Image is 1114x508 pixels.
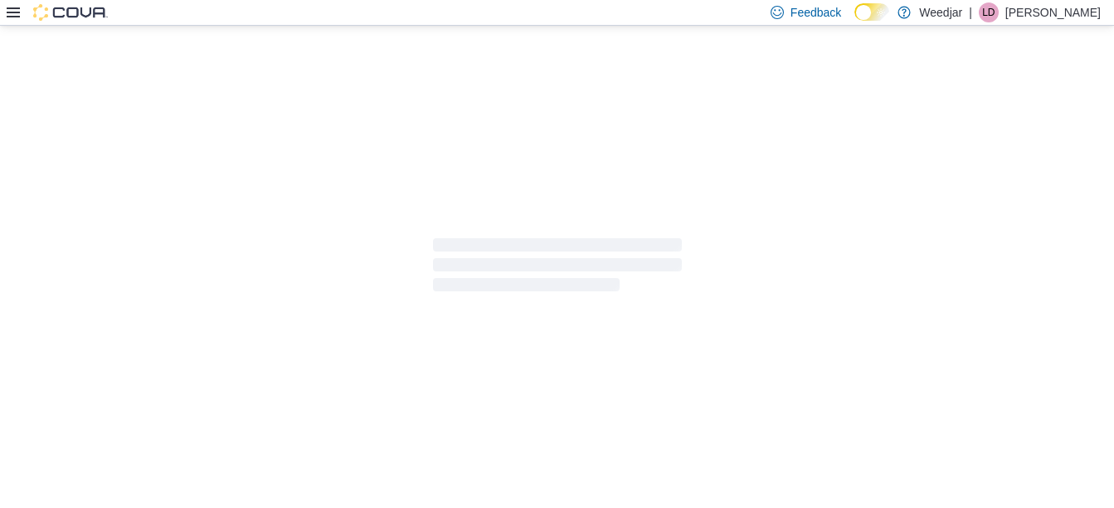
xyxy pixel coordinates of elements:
[1005,2,1101,22] p: [PERSON_NAME]
[854,3,889,21] input: Dark Mode
[854,21,855,22] span: Dark Mode
[982,2,995,22] span: LD
[433,242,682,295] span: Loading
[979,2,999,22] div: Lauren Daniels
[969,2,972,22] p: |
[33,4,108,21] img: Cova
[919,2,962,22] p: Weedjar
[791,4,841,21] span: Feedback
